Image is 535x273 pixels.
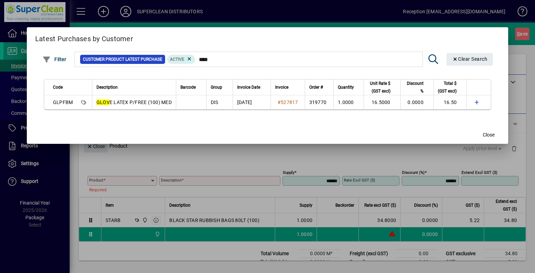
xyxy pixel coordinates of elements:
[180,83,196,91] span: Barcode
[83,56,162,63] span: Customer Product Latest Purchase
[237,83,266,91] div: Invoice Date
[42,57,67,62] span: Filter
[405,80,430,95] div: Discount %
[96,99,110,105] em: GLOV
[309,83,329,91] div: Order #
[452,56,488,62] span: Clear Search
[275,83,288,91] span: Invoice
[438,80,463,95] div: Total $ (GST excl)
[275,83,301,91] div: Invoice
[483,131,495,139] span: Close
[53,83,88,91] div: Code
[333,95,364,109] td: 1.0000
[96,99,172,105] span: E LATEX P/FREE (100) MED
[447,53,493,66] button: Clear
[170,57,184,62] span: Active
[368,80,390,95] span: Unit Rate $ (GST excl)
[211,99,218,105] span: DIS
[27,27,508,47] h2: Latest Purchases by Customer
[368,80,397,95] div: Unit Rate $ (GST excl)
[338,83,354,91] span: Quantity
[237,83,260,91] span: Invoice Date
[167,55,195,64] mat-chip: Product Activation Status: Active
[41,53,68,66] button: Filter
[211,83,222,91] span: Group
[211,83,228,91] div: Group
[309,83,323,91] span: Order #
[278,99,281,105] span: #
[433,95,466,109] td: 16.50
[405,80,424,95] span: Discount %
[53,99,73,105] span: GLPFBM
[96,83,118,91] span: Description
[400,95,433,109] td: 0.0000
[53,83,63,91] span: Code
[96,83,172,91] div: Description
[438,80,457,95] span: Total $ (GST excl)
[364,95,400,109] td: 16.5000
[478,128,500,141] button: Close
[281,99,298,105] span: 527817
[338,83,360,91] div: Quantity
[180,83,202,91] div: Barcode
[305,95,333,109] td: 319770
[233,95,271,109] td: [DATE]
[275,98,301,106] a: #527817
